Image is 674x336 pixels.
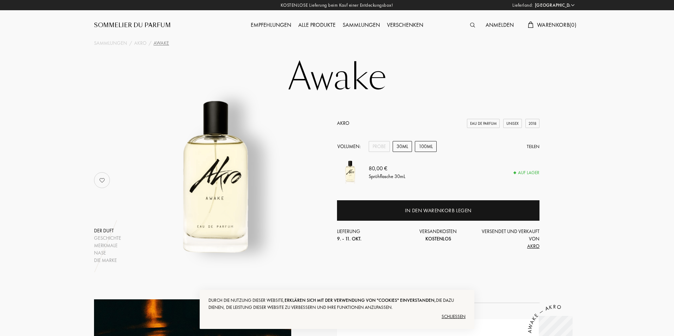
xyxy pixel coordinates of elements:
[295,21,339,30] div: Alle Produkte
[154,39,169,47] div: Awake
[337,120,349,126] a: Akro
[94,249,121,257] div: Nase
[208,311,466,322] div: Schließen
[149,39,151,47] div: /
[94,227,121,234] div: Der Duft
[527,143,539,150] div: Teilen
[425,236,451,242] span: Kostenlos
[339,21,383,30] div: Sammlungen
[134,39,146,47] a: Akro
[415,141,437,152] div: 100mL
[383,21,427,30] div: Verschenken
[512,2,533,9] span: Lieferland:
[339,21,383,29] a: Sammlungen
[527,243,539,249] span: Akro
[482,21,517,29] a: Anmelden
[94,234,121,242] div: Geschichte
[393,141,412,152] div: 30mL
[405,228,472,243] div: Versandkosten
[95,173,109,187] img: no_like_p.png
[94,39,127,47] a: Sammlungen
[369,173,405,180] div: Sprühflasche 30mL
[337,159,363,185] img: Awake Akro
[369,141,390,152] div: Probe
[94,242,121,249] div: Merkmale
[514,169,539,176] div: Auf Lager
[208,297,466,311] div: Durch die Nutzung dieser Website, die dazu dienen, die Leistung dieser Website zu verbessern und ...
[295,21,339,29] a: Alle Produkte
[525,119,539,128] div: 2018
[337,228,405,243] div: Lieferung
[470,23,475,28] img: search_icn.svg
[528,22,533,28] img: cart.svg
[94,257,121,264] div: Die Marke
[383,21,427,29] a: Verschenken
[337,236,362,242] span: 9. - 11. Okt.
[129,90,303,264] img: Awake Akro
[285,297,436,303] span: erklären sich mit der Verwendung von "Cookies" einverstanden,
[161,58,513,97] h1: Awake
[503,119,522,128] div: Unisex
[482,21,517,30] div: Anmelden
[129,39,132,47] div: /
[467,119,500,128] div: Eau de Parfum
[94,21,171,30] a: Sommelier du Parfum
[247,21,295,30] div: Empfehlungen
[472,228,539,250] div: Versendet und verkauft von
[247,21,295,29] a: Empfehlungen
[405,207,472,215] div: In den Warenkorb legen
[537,21,576,29] span: Warenkorb ( 0 )
[369,164,405,173] div: 80,00 €
[337,141,364,152] div: Volumen:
